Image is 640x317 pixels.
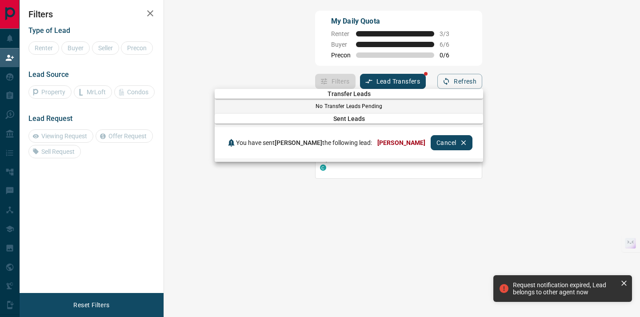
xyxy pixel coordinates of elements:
span: Sent Leads [215,115,483,122]
span: [PERSON_NAME] [275,139,322,146]
div: Request notification expired, Lead belongs to other agent now [513,281,617,296]
p: No Transfer Leads Pending [215,102,483,110]
span: You have sent the following lead: [236,139,372,146]
span: [PERSON_NAME] [377,139,425,146]
span: Transfer Leads [215,90,483,97]
button: Cancel [431,135,472,150]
